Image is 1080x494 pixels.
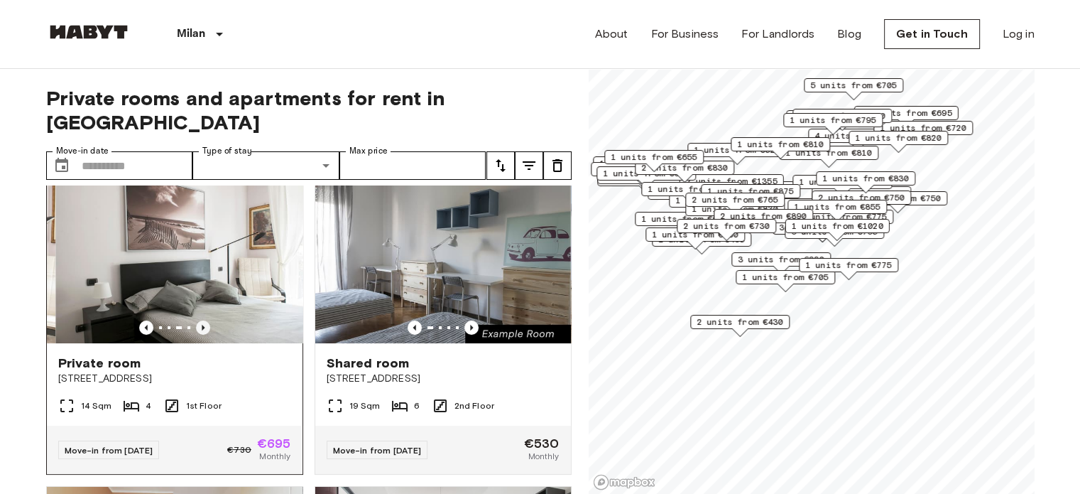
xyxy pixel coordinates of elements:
[794,200,880,213] span: 1 units from €855
[787,200,887,222] div: Map marker
[837,26,861,43] a: Blog
[816,171,915,193] div: Map marker
[227,444,251,456] span: €730
[804,78,903,100] div: Map marker
[543,151,572,180] button: tune
[791,220,883,232] span: 1 units from €1020
[652,228,738,241] span: 1 units from €730
[349,399,381,412] span: 19 Sqm
[603,167,689,180] span: 1 units from €695
[873,121,973,143] div: Map marker
[731,137,830,159] div: Map marker
[641,213,728,225] span: 1 units from €695
[685,193,785,215] div: Map marker
[697,316,783,328] span: 2 units from €430
[737,138,824,151] span: 1 units from €810
[139,321,153,335] button: Previous image
[177,26,206,43] p: Milan
[736,270,835,292] div: Map marker
[408,321,422,335] button: Previous image
[641,161,728,174] span: 2 units from €830
[315,172,572,475] a: Marketing picture of unit IT-14-029-003-04HPrevious imagePrevious imageShared room[STREET_ADDRESS...
[327,372,560,386] span: [STREET_ADDRESS]
[146,399,151,412] span: 4
[645,227,745,249] div: Map marker
[679,174,783,196] div: Map marker
[650,26,719,43] a: For Business
[799,109,885,122] span: 1 units from €720
[687,143,787,165] div: Map marker
[349,145,388,157] label: Max price
[731,252,831,274] div: Map marker
[81,399,112,412] span: 14 Sqm
[779,146,878,168] div: Map marker
[196,321,210,335] button: Previous image
[652,232,751,254] div: Map marker
[454,399,494,412] span: 2nd Floor
[785,146,872,159] span: 1 units from €810
[742,271,829,284] span: 1 units from €705
[853,106,958,128] div: Map marker
[714,209,813,231] div: Map marker
[794,210,893,232] div: Map marker
[611,151,697,163] span: 1 units from €655
[812,190,911,213] div: Map marker
[486,151,515,180] button: tune
[635,161,734,183] div: Map marker
[814,129,901,142] span: 4 units from €735
[333,445,422,456] span: Move-in from [DATE]
[597,163,684,176] span: 2 units from €625
[805,259,892,272] span: 1 units from €775
[595,26,628,43] a: About
[683,220,770,232] span: 2 units from €730
[884,19,980,49] a: Get in Touch
[259,450,290,463] span: Monthly
[515,151,543,180] button: tune
[854,192,941,205] span: 2 units from €750
[593,474,655,490] a: Mapbox logo
[707,185,794,198] span: 1 units from €875
[855,131,942,144] span: 1 units from €820
[799,258,898,280] div: Map marker
[701,184,800,206] div: Map marker
[741,26,814,43] a: For Landlords
[677,219,776,241] div: Map marker
[464,321,479,335] button: Previous image
[792,175,892,197] div: Map marker
[414,399,420,412] span: 6
[46,86,572,134] span: Private rooms and apartments for rent in [GEOGRAPHIC_DATA]
[55,173,311,343] img: Marketing picture of unit IT-14-022-001-03H
[46,25,131,39] img: Habyt
[202,145,252,157] label: Type of stay
[810,79,897,92] span: 5 units from €705
[690,315,790,337] div: Map marker
[186,399,222,412] span: 1st Floor
[792,109,892,131] div: Map marker
[880,122,966,134] span: 1 units from €720
[58,372,291,386] span: [STREET_ADDRESS]
[524,437,560,450] span: €530
[327,355,410,372] span: Shared room
[860,107,951,119] span: 10 units from €695
[528,450,559,463] span: Monthly
[822,172,909,185] span: 1 units from €830
[315,173,571,343] img: Marketing picture of unit IT-14-029-003-04H
[790,114,876,127] span: 1 units from €795
[786,110,885,132] div: Map marker
[65,445,153,456] span: Move-in from [DATE]
[685,175,777,188] span: 2 units from €1355
[702,182,788,195] span: 2 units from €810
[692,193,778,206] span: 2 units from €765
[591,162,690,184] div: Map marker
[1003,26,1035,43] a: Log in
[669,193,768,215] div: Map marker
[599,157,686,170] span: 1 units from €695
[58,355,141,372] span: Private room
[848,191,947,213] div: Map marker
[785,219,889,241] div: Map marker
[596,166,696,188] div: Map marker
[48,151,76,180] button: Choose date
[593,156,692,178] div: Map marker
[720,210,807,222] span: 2 units from €890
[641,182,741,204] div: Map marker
